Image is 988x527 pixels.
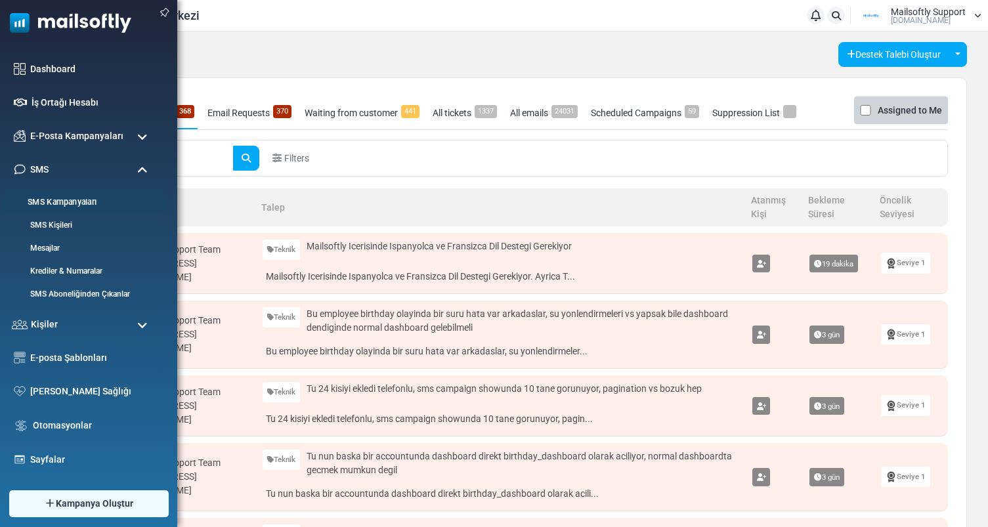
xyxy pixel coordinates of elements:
a: SMS Aboneliğinden Çıkanlar [7,288,158,300]
span: Mailsoftly Icerisinde Ispanyolca ve Fransizca Dil Destegi Gerekiyor [307,240,572,253]
a: User Logo Mailsoftly Support [DOMAIN_NAME] [855,6,981,26]
img: campaigns-icon.png [14,130,26,142]
span: Bu employee birthday olayinda bir suru hata var arkadaslar, su yonlendirmeleri vs yapsak bile das... [307,307,739,335]
a: Destek Talebi Oluştur [838,42,949,67]
div: [EMAIL_ADDRESS][DOMAIN_NAME] [121,257,249,284]
span: Mailsoftly Support [891,7,966,16]
span: 441 [401,105,419,118]
a: Seviye 1 [881,467,930,487]
span: 3 gün [809,468,844,486]
a: Dashboard [30,62,154,76]
label: Assigned to Me [878,102,942,118]
a: Tu 24 kisiyi ekledi telefonlu, sms campaign showunda 10 tane gorunuyor, pagin... [263,409,739,429]
a: Mesajlar [7,242,158,254]
span: 1337 [475,105,497,118]
img: contacts-icon.svg [12,320,28,329]
img: dashboard-icon.svg [14,63,26,75]
span: 3 gün [809,326,844,344]
img: landing_pages.svg [14,453,26,465]
a: Tu nun baska bir accountunda dashboard direkt birthday_dashboard olarak acili... [263,484,739,504]
img: sms-icon.png [14,163,26,175]
a: All tickets1337 [429,96,500,129]
th: Atanmış Kişi [746,188,804,226]
a: SMS Kişileri [7,219,158,231]
a: Waiting from customer441 [301,96,423,129]
th: Öncelik Seviyesi [874,188,948,226]
a: Suppression List [709,96,800,129]
div: Mailsoftly Support Team [121,243,249,257]
a: Scheduled Campaigns59 [588,96,702,129]
span: 3 gün [809,397,844,415]
div: Mailsoftly Support Team [121,314,249,327]
a: Teknik [263,240,300,260]
img: User Logo [855,6,888,26]
img: workflow.svg [14,418,28,433]
div: [EMAIL_ADDRESS][DOMAIN_NAME] [121,470,249,497]
img: domain-health-icon.svg [14,386,26,396]
a: Bu employee birthday olayinda bir suru hata var arkadaslar, su yonlendirmeler... [263,341,739,362]
a: Seviye 1 [881,395,930,415]
a: [PERSON_NAME] Sağlığı [30,385,154,398]
span: 368 [176,105,194,118]
span: Tu 24 kisiyi ekledi telefonlu, sms campaign showunda 10 tane gorunuyor, pagination vs bozuk hep [307,382,702,396]
a: Teknik [263,307,300,327]
span: 370 [273,105,291,118]
th: Talep [256,188,746,226]
a: Krediler & Numaralar [7,265,158,277]
div: Mailsoftly Support Team [121,385,249,399]
div: [EMAIL_ADDRESS][DOMAIN_NAME] [121,327,249,355]
span: Kampanya Oluştur [56,497,133,511]
div: Mailsoftly Support Team [121,456,249,470]
span: Filters [284,152,309,165]
a: All emails24031 [507,96,581,129]
span: [DOMAIN_NAME] [891,16,951,24]
a: İş Ortağı Hesabı [32,96,154,110]
span: 59 [685,105,699,118]
a: Email Requests370 [204,96,295,129]
a: Seviye 1 [881,253,930,273]
span: SMS [30,163,49,177]
span: Tu nun baska bir accountunda dashboard direkt birthday_dashboard olarak aciliyor, normal dashboar... [307,450,739,477]
a: SMS Kampanyaları [3,196,161,209]
a: Teknik [263,382,300,402]
img: email-templates-icon.svg [14,352,26,364]
a: Teknik [263,450,300,470]
span: 24031 [551,105,578,118]
th: Bekleme Süresi [803,188,874,226]
a: Sayfalar [30,453,154,467]
a: E-posta Şablonları [30,351,154,365]
a: Seviye 1 [881,324,930,345]
a: Mailsoftly Icerisinde Ispanyolca ve Fransizca Dil Destegi Gerekiyor. Ayrica T... [263,266,739,287]
div: [EMAIL_ADDRESS][DOMAIN_NAME] [121,399,249,427]
a: Otomasyonlar [33,419,154,432]
span: E-Posta Kampanyaları [30,129,123,143]
span: 19 dakika [809,255,858,273]
span: Kişiler [31,318,58,331]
